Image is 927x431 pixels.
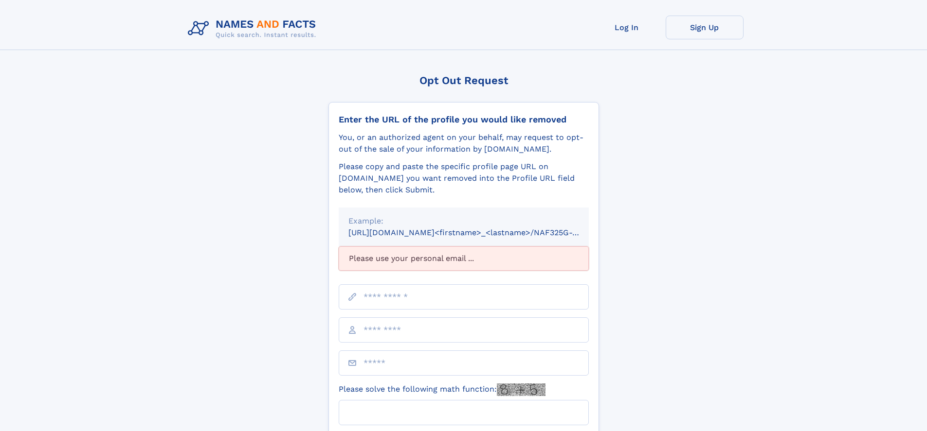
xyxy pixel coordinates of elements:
div: Please use your personal email ... [339,246,589,271]
label: Please solve the following math function: [339,383,545,396]
div: Example: [348,215,579,227]
div: Please copy and paste the specific profile page URL on [DOMAIN_NAME] you want removed into the Pr... [339,161,589,196]
div: Opt Out Request [328,74,599,86]
img: Logo Names and Facts [184,16,324,42]
a: Sign Up [666,16,744,39]
a: Log In [588,16,666,39]
div: You, or an authorized agent on your behalf, may request to opt-out of the sale of your informatio... [339,132,589,155]
div: Enter the URL of the profile you would like removed [339,114,589,125]
small: [URL][DOMAIN_NAME]<firstname>_<lastname>/NAF325G-xxxxxxxx [348,228,607,237]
